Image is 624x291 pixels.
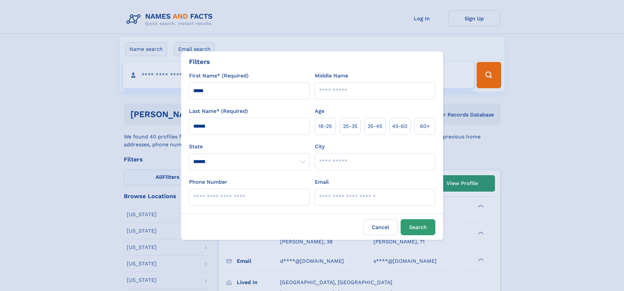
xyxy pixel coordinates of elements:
span: 35‑45 [368,122,382,130]
button: Search [401,219,435,235]
label: Email [315,178,329,186]
span: 45‑60 [392,122,407,130]
label: Age [315,107,324,115]
span: 18‑25 [318,122,332,130]
span: 60+ [420,122,430,130]
label: Last Name* (Required) [189,107,248,115]
label: Middle Name [315,72,348,80]
label: Phone Number [189,178,227,186]
div: Filters [189,57,210,67]
label: First Name* (Required) [189,72,249,80]
label: City [315,143,325,151]
span: 25‑35 [343,122,357,130]
label: Cancel [363,219,398,235]
label: State [189,143,310,151]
